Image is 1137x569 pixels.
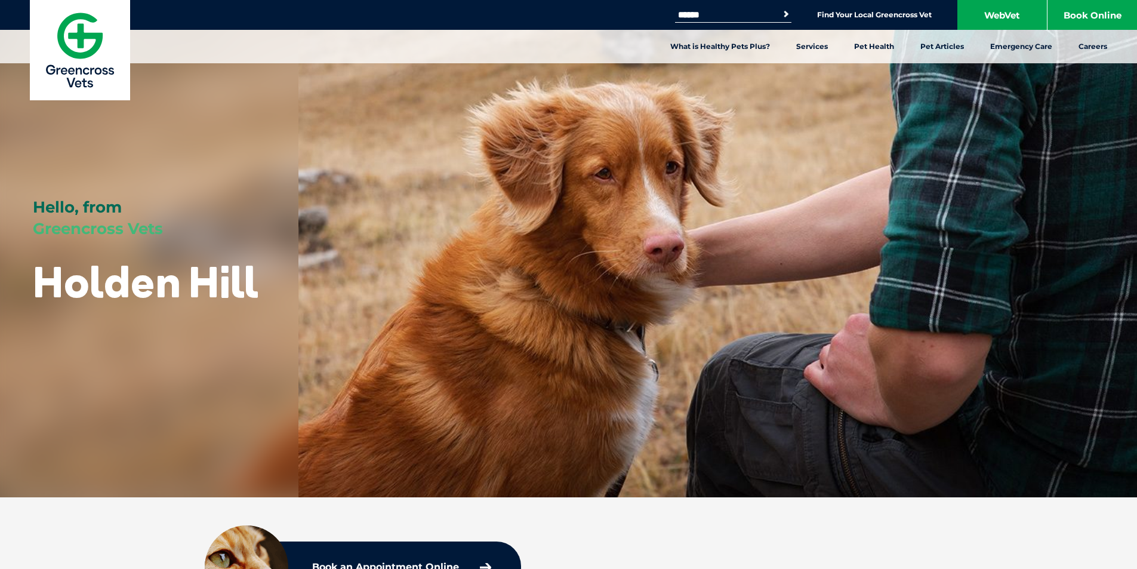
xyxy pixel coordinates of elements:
a: Careers [1065,30,1120,63]
a: Pet Articles [907,30,977,63]
span: Greencross Vets [33,219,163,238]
span: Hello, from [33,198,122,217]
h1: Holden Hill [33,258,258,305]
a: Pet Health [841,30,907,63]
a: Services [783,30,841,63]
a: Find Your Local Greencross Vet [817,10,932,20]
a: What is Healthy Pets Plus? [657,30,783,63]
a: Emergency Care [977,30,1065,63]
button: Search [780,8,792,20]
